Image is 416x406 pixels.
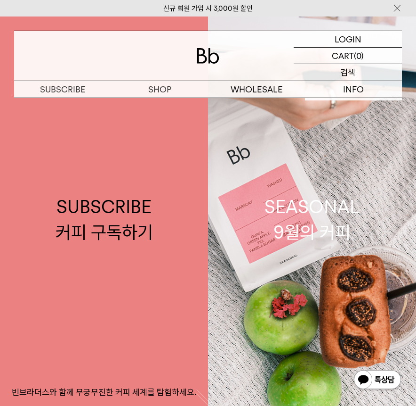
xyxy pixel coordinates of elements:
p: LOGIN [335,31,361,47]
a: LOGIN [294,31,402,48]
p: (0) [354,48,364,64]
p: CART [332,48,354,64]
p: WHOLESALE [208,81,305,98]
p: 검색 [340,64,355,81]
a: 브랜드 [305,98,402,114]
a: CART (0) [294,48,402,64]
div: SEASONAL 9월의 커피 [264,194,360,244]
a: SUBSCRIBE [14,81,111,98]
a: SHOP [111,81,208,98]
div: SUBSCRIBE 커피 구독하기 [56,194,153,244]
a: 신규 회원 가입 시 3,000원 할인 [163,4,253,13]
img: 로고 [197,48,219,64]
img: 카카오톡 채널 1:1 채팅 버튼 [353,369,402,392]
p: INFO [305,81,402,98]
